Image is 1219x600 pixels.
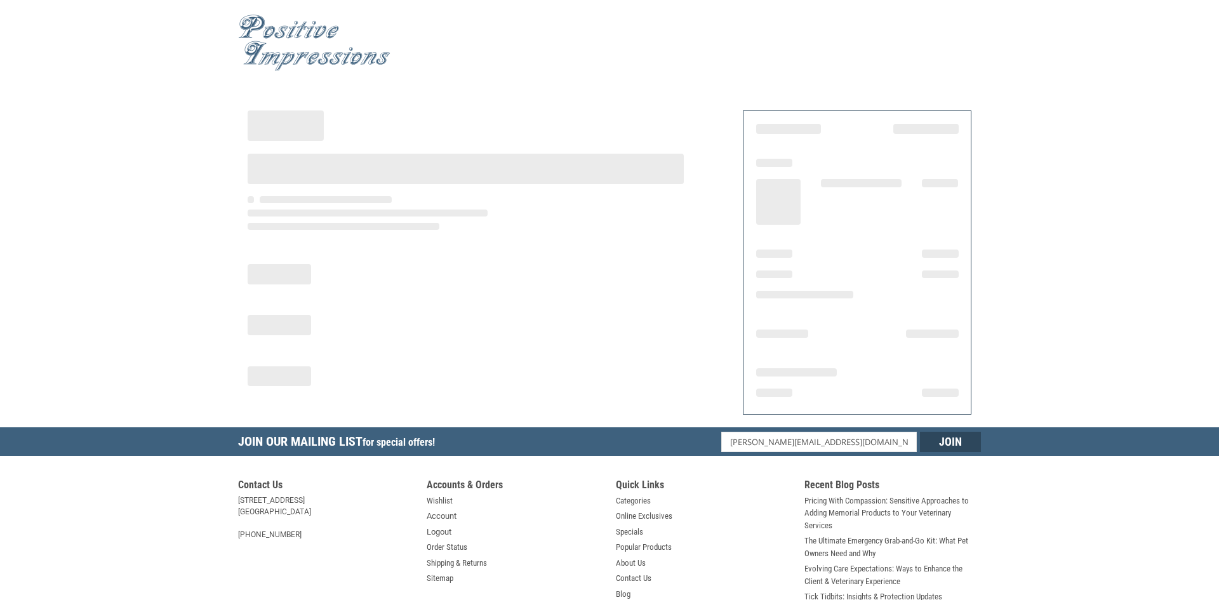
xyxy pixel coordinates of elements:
input: Join [920,432,981,452]
a: Account [427,510,456,523]
img: Positive Impressions [238,15,390,71]
h5: Contact Us [238,479,415,495]
a: Contact Us [616,572,651,585]
input: Email [721,432,917,452]
a: Logout [427,526,451,538]
a: About Us [616,557,646,570]
a: The Ultimate Emergency Grab-and-Go Kit: What Pet Owners Need and Why [804,535,981,559]
a: Evolving Care Expectations: Ways to Enhance the Client & Veterinary Experience [804,563,981,587]
a: Sitemap [427,572,453,585]
a: Wishlist [427,495,453,507]
a: Pricing With Compassion: Sensitive Approaches to Adding Memorial Products to Your Veterinary Serv... [804,495,981,532]
a: Categories [616,495,651,507]
a: Specials [616,526,643,538]
h5: Quick Links [616,479,792,495]
span: for special offers! [363,436,435,448]
h5: Recent Blog Posts [804,479,981,495]
a: Online Exclusives [616,510,672,523]
a: Popular Products [616,541,672,554]
h5: Join Our Mailing List [238,427,441,460]
h5: Accounts & Orders [427,479,603,495]
address: [STREET_ADDRESS] [GEOGRAPHIC_DATA] [PHONE_NUMBER] [238,495,415,540]
a: Shipping & Returns [427,557,487,570]
a: Order Status [427,541,467,554]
